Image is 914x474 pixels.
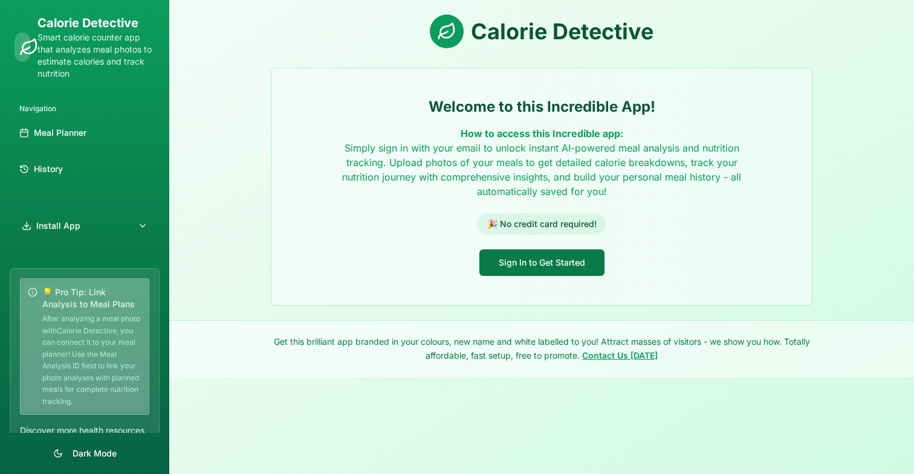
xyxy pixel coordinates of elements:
strong: How to access this Incredible app: [461,127,623,139]
h2: Welcome to this Incredible App! [286,97,797,117]
a: Sign In to Get Started [479,256,604,268]
h1: Calorie Detective [37,14,155,31]
p: Get this brilliant app branded in your colours, new name and white labelled to you! Attract masse... [271,335,812,363]
span: 🎉 No credit card required! [478,213,606,235]
span: Install App [36,220,80,232]
h1: Calorie Detective [471,19,653,43]
a: Meal Planner [15,118,155,147]
p: Simply sign in with your email to unlock instant AI-powered meal analysis and nutrition tracking.... [339,126,745,199]
span: History [34,163,63,175]
button: Install App [15,213,155,239]
p: After analyzing a meal photo with Calorie Detective , you can connect it to your meal planner! Us... [42,313,141,407]
p: Discover more health resources and tools [20,424,149,449]
a: History [15,155,155,184]
a: Contact Us [DATE] [582,350,658,360]
div: Navigation [15,99,155,118]
span: Meal Planner [34,127,86,139]
button: Dark Mode [10,443,160,464]
button: Sign In to Get Started [479,249,604,276]
p: Smart calorie counter app that analyzes meal photos to estimate calories and track nutrition [37,31,155,80]
p: 💡 Pro Tip: Link Analysis to Meal Plans [42,286,141,310]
